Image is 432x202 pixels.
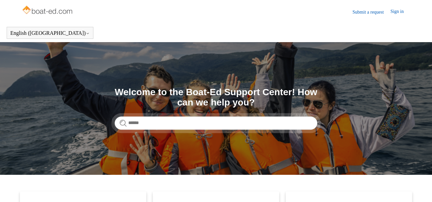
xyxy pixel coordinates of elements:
[390,8,410,16] a: Sign in
[115,87,317,108] h1: Welcome to the Boat-Ed Support Center! How can we help you?
[22,4,74,17] img: Boat-Ed Help Center home page
[10,30,90,36] button: English ([GEOGRAPHIC_DATA])
[410,180,427,197] div: Live chat
[353,9,390,16] a: Submit a request
[115,116,317,130] input: Search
